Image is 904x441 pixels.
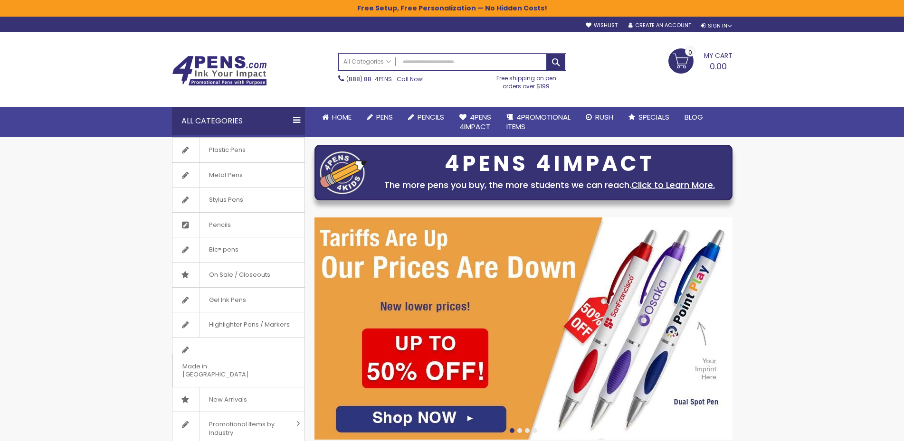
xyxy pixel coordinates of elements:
a: 4Pens4impact [452,107,499,138]
div: 4PENS 4IMPACT [372,154,727,174]
span: Pencils [199,213,240,237]
a: Bic® pens [172,237,305,262]
span: Home [332,112,352,122]
div: The more pens you buy, the more students we can reach. [372,178,727,192]
a: New Arrivals [172,387,305,412]
span: Pencils [418,112,444,122]
a: All Categories [339,54,396,69]
span: Made in [GEOGRAPHIC_DATA] [172,354,281,387]
img: /cheap-promotional-products.html [314,217,733,440]
span: Rush [595,112,613,122]
span: All Categories [343,58,391,66]
a: Pens [359,107,400,128]
a: 4PROMOTIONALITEMS [499,107,578,138]
a: Rush [578,107,621,128]
a: Pencils [172,213,305,237]
a: Highlighter Pens / Markers [172,312,305,337]
div: Free shipping on pen orders over $199 [486,71,566,90]
span: On Sale / Closeouts [199,263,280,287]
span: 0.00 [710,60,727,72]
img: 4Pens Custom Pens and Promotional Products [172,56,267,86]
a: (888) 88-4PENS [346,75,392,83]
a: Made in [GEOGRAPHIC_DATA] [172,338,305,387]
a: Blog [677,107,711,128]
span: Highlighter Pens / Markers [199,312,299,337]
a: Home [314,107,359,128]
a: On Sale / Closeouts [172,263,305,287]
a: 0.00 0 [668,48,733,72]
span: 4PROMOTIONAL ITEMS [506,112,571,131]
a: Gel Ink Pens [172,288,305,312]
a: Specials [621,107,677,128]
a: Wishlist [586,22,618,29]
a: Stylus Pens [172,188,305,212]
span: Blog [685,112,703,122]
a: Pencils [400,107,452,128]
span: 0 [688,48,692,57]
span: 4Pens 4impact [459,112,491,131]
span: Plastic Pens [199,138,255,162]
div: All Categories [172,107,305,135]
span: Specials [638,112,669,122]
div: Sign In [701,22,732,29]
a: Create an Account [628,22,691,29]
a: Plastic Pens [172,138,305,162]
a: Metal Pens [172,163,305,188]
span: Pens [376,112,393,122]
span: - Call Now! [346,75,424,83]
a: Click to Learn More. [631,179,715,191]
span: Stylus Pens [199,188,253,212]
img: four_pen_logo.png [320,151,367,194]
span: Gel Ink Pens [199,288,256,312]
span: Metal Pens [199,163,252,188]
span: New Arrivals [199,387,257,412]
span: Bic® pens [199,237,248,262]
